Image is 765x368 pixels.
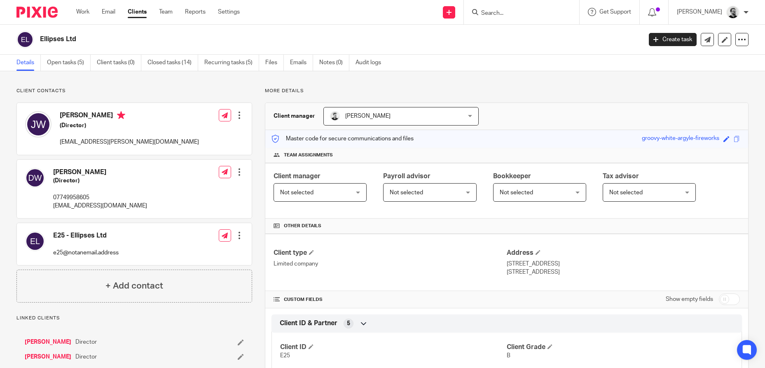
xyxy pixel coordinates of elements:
p: [PERSON_NAME] [677,8,722,16]
span: Payroll advisor [383,173,430,179]
p: [STREET_ADDRESS] [507,260,740,268]
h4: + Add contact [105,279,163,292]
label: Show empty fields [666,295,713,303]
h5: (Director) [60,121,199,130]
a: Notes (0) [319,55,349,71]
h4: E25 - Ellipses Ltd [53,231,119,240]
h4: Address [507,249,740,257]
span: Client ID & Partner [280,319,337,328]
img: Jack_2025.jpg [726,6,739,19]
span: Client manager [274,173,321,179]
h5: (Director) [53,177,147,185]
h4: Client ID [280,343,507,352]
p: Linked clients [16,315,252,321]
a: Email [102,8,115,16]
img: Dave_2025.jpg [330,111,340,121]
span: Bookkeeper [493,173,531,179]
p: 07749958605 [53,193,147,202]
img: svg%3E [25,231,45,251]
img: svg%3E [25,168,45,188]
span: E25 [280,353,290,359]
span: Not selected [390,190,423,196]
span: Other details [284,223,321,229]
p: Master code for secure communications and files [271,135,414,143]
img: Pixie [16,7,58,18]
h4: Client type [274,249,507,257]
span: B [507,353,510,359]
input: Search [480,10,554,17]
p: Client contacts [16,88,252,94]
img: svg%3E [25,111,51,137]
p: [EMAIL_ADDRESS][PERSON_NAME][DOMAIN_NAME] [60,138,199,146]
h3: Client manager [274,112,315,120]
a: Files [265,55,284,71]
img: svg%3E [16,31,34,48]
a: Settings [218,8,240,16]
a: Open tasks (5) [47,55,91,71]
span: Not selected [280,190,313,196]
a: Recurring tasks (5) [204,55,259,71]
p: More details [265,88,749,94]
span: Get Support [599,9,631,15]
a: [PERSON_NAME] [25,338,71,346]
a: Clients [128,8,147,16]
a: Team [159,8,173,16]
p: Limited company [274,260,507,268]
span: [PERSON_NAME] [345,113,391,119]
span: Director [75,338,97,346]
h2: Ellipses Ltd [40,35,517,44]
span: Not selected [609,190,643,196]
a: Client tasks (0) [97,55,141,71]
div: groovy-white-argyle-fireworks [642,134,719,144]
a: Create task [649,33,697,46]
span: 5 [347,319,350,328]
span: Team assignments [284,152,333,158]
a: Audit logs [356,55,387,71]
span: Tax advisor [603,173,639,179]
h4: CUSTOM FIELDS [274,296,507,303]
span: Not selected [500,190,533,196]
a: Reports [185,8,206,16]
p: [EMAIL_ADDRESS][DOMAIN_NAME] [53,202,147,210]
h4: [PERSON_NAME] [53,168,147,177]
a: [PERSON_NAME] [25,353,71,361]
h4: [PERSON_NAME] [60,111,199,121]
p: [STREET_ADDRESS] [507,268,740,276]
p: e25@notanemail.address [53,249,119,257]
a: Work [76,8,89,16]
a: Closed tasks (14) [147,55,198,71]
i: Primary [117,111,125,119]
h4: Client Grade [507,343,733,352]
a: Emails [290,55,313,71]
span: Director [75,353,97,361]
a: Details [16,55,41,71]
